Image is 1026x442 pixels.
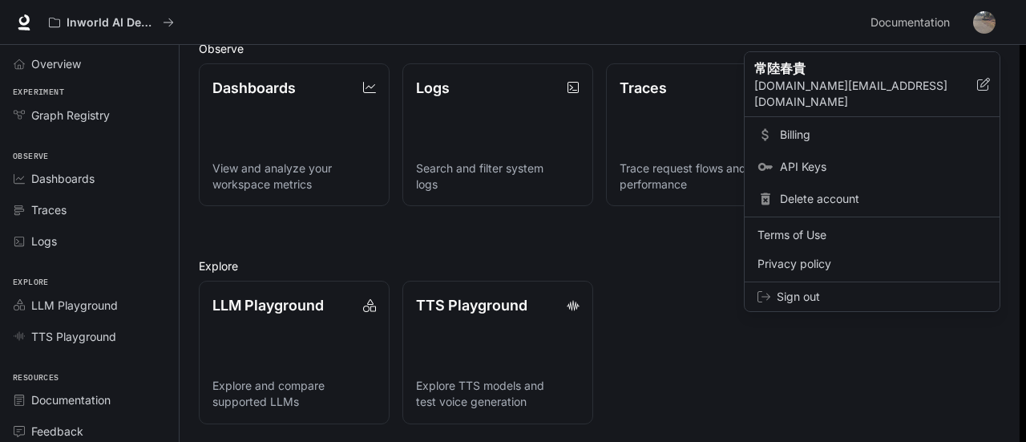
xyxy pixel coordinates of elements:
p: [DOMAIN_NAME][EMAIL_ADDRESS][DOMAIN_NAME] [754,78,977,110]
div: 常陸春貴[DOMAIN_NAME][EMAIL_ADDRESS][DOMAIN_NAME] [745,52,1000,117]
a: Billing [748,120,996,149]
a: Privacy policy [748,249,996,278]
span: Billing [780,127,987,143]
div: Sign out [745,282,1000,311]
a: Terms of Use [748,221,996,249]
p: 常陸春貴 [754,59,951,78]
a: API Keys [748,152,996,181]
div: Delete account [748,185,996,213]
span: Sign out [777,289,987,305]
span: Delete account [780,191,987,207]
span: Privacy policy [757,256,987,272]
span: API Keys [780,159,987,175]
span: Terms of Use [757,227,987,243]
